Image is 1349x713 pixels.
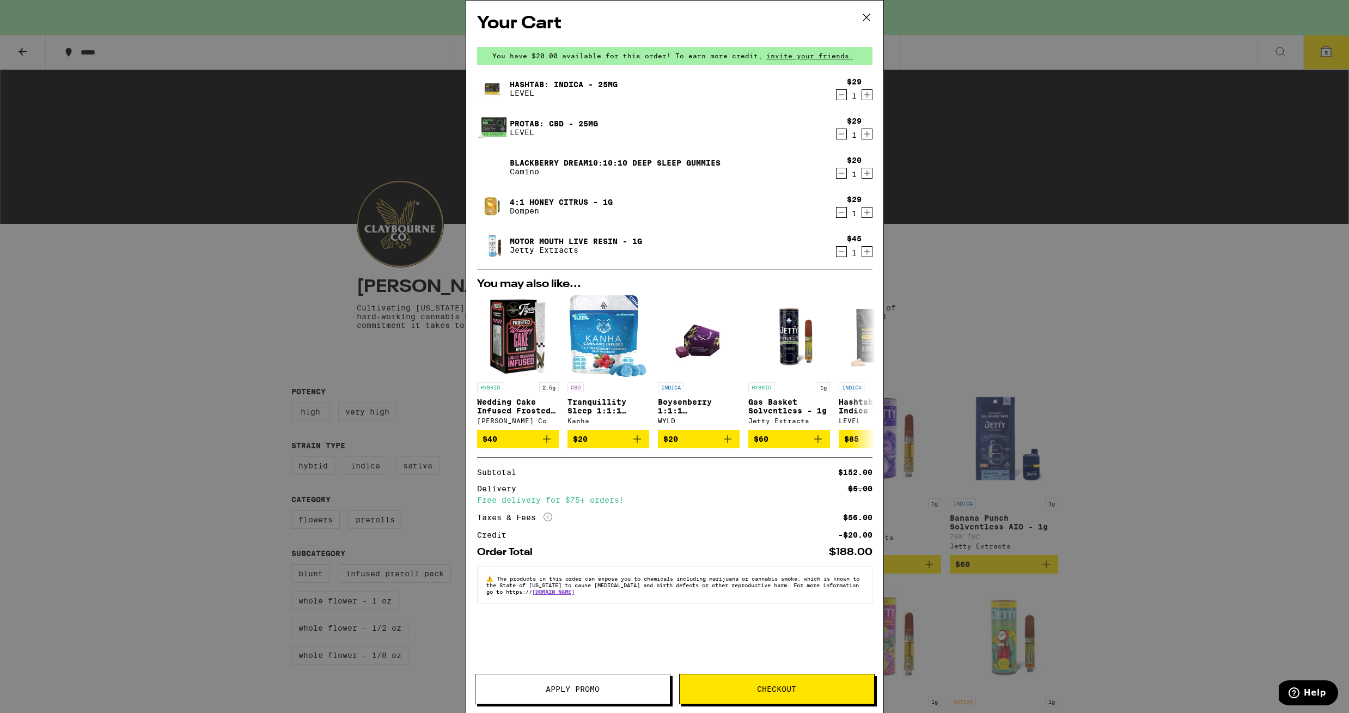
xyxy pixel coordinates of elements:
[477,417,559,424] div: [PERSON_NAME] Co.
[486,575,859,595] span: The products in this order can expose you to chemicals including marijuana or cannabis smoke, whi...
[539,382,559,392] p: 2.5g
[679,674,875,704] button: Checkout
[510,80,618,89] a: Hashtab: Indica - 25mg
[839,417,920,424] div: LEVEL
[836,207,847,218] button: Decrement
[847,117,862,125] div: $29
[567,398,649,415] p: Tranquillity Sleep 1:1:1 CBN:CBG Gummies
[658,398,740,415] p: Boysenberry 1:1:1 THC:CBD:CBN Gummies
[477,191,508,222] img: 4:1 Honey Citrus - 1g
[477,547,540,557] div: Order Total
[477,382,503,392] p: HYBRID
[748,295,830,377] img: Jetty Extracts - Gas Basket Solventless - 1g
[748,430,830,448] button: Add to bag
[477,398,559,415] p: Wedding Cake Infused Frosted Flyers 5-Pack - 2.5g
[844,435,859,443] span: $85
[486,575,497,582] span: ⚠️
[847,248,862,257] div: 1
[573,435,588,443] span: $20
[567,417,649,424] div: Kanha
[836,129,847,139] button: Decrement
[847,77,862,86] div: $29
[748,382,774,392] p: HYBRID
[757,685,796,693] span: Checkout
[839,430,920,448] button: Add to bag
[510,206,613,215] p: Dompen
[510,237,642,246] a: Motor Mouth Live Resin - 1g
[570,295,646,377] img: Kanha - Tranquillity Sleep 1:1:1 CBN:CBG Gummies
[762,52,857,59] span: invite your friends.
[532,588,575,595] a: [DOMAIN_NAME]
[862,89,872,100] button: Increment
[829,547,872,557] div: $188.00
[669,295,728,377] img: WYLD - Boysenberry 1:1:1 THC:CBD:CBN Gummies
[847,131,862,139] div: 1
[477,11,872,36] h2: Your Cart
[567,295,649,430] a: Open page for Tranquillity Sleep 1:1:1 CBN:CBG Gummies from Kanha
[567,382,584,392] p: CBD
[839,382,865,392] p: INDICA
[847,195,862,204] div: $29
[510,89,618,97] p: LEVEL
[836,246,847,257] button: Decrement
[477,152,508,182] img: Blackberry Dream10:10:10 Deep Sleep Gummies
[663,435,678,443] span: $20
[477,230,508,261] img: Motor Mouth Live Resin - 1g
[510,198,613,206] a: 4:1 Honey Citrus - 1g
[546,685,600,693] span: Apply Promo
[477,295,559,430] a: Open page for Wedding Cake Infused Frosted Flyers 5-Pack - 2.5g from Claybourne Co.
[839,295,920,430] a: Open page for Hashtab 100: Indica - 100mg from LEVEL
[510,128,598,137] p: LEVEL
[1279,680,1338,708] iframe: Opens a widget where you can find more information
[838,531,872,539] div: -$20.00
[862,168,872,179] button: Increment
[843,514,872,521] div: $56.00
[510,246,642,254] p: Jetty Extracts
[862,129,872,139] button: Increment
[477,468,524,476] div: Subtotal
[847,170,862,179] div: 1
[748,295,830,430] a: Open page for Gas Basket Solventless - 1g from Jetty Extracts
[838,468,872,476] div: $152.00
[836,89,847,100] button: Decrement
[477,295,559,377] img: Claybourne Co. - Wedding Cake Infused Frosted Flyers 5-Pack - 2.5g
[839,398,920,415] p: Hashtab 100: Indica - 100mg
[477,74,508,104] img: Hashtab: Indica - 25mg
[658,295,740,430] a: Open page for Boysenberry 1:1:1 THC:CBD:CBN Gummies from WYLD
[475,674,670,704] button: Apply Promo
[477,485,524,492] div: Delivery
[477,113,508,143] img: Protab: CBD - 25mg
[658,382,684,392] p: INDICA
[477,531,514,539] div: Credit
[817,382,830,392] p: 1g
[748,398,830,415] p: Gas Basket Solventless - 1g
[510,167,721,176] p: Camino
[862,207,872,218] button: Increment
[510,119,598,128] a: Protab: CBD - 25mg
[658,430,740,448] button: Add to bag
[862,246,872,257] button: Increment
[754,435,768,443] span: $60
[567,430,649,448] button: Add to bag
[483,435,497,443] span: $40
[477,496,872,504] div: Free delivery for $75+ orders!
[510,159,721,167] a: Blackberry Dream10:10:10 Deep Sleep Gummies
[848,485,872,492] div: $5.00
[658,417,740,424] div: WYLD
[477,47,872,65] div: You have $20.00 available for this order! To earn more credit,invite your friends.
[477,430,559,448] button: Add to bag
[847,92,862,100] div: 1
[839,295,920,377] img: LEVEL - Hashtab 100: Indica - 100mg
[477,279,872,290] h2: You may also like...
[477,513,552,522] div: Taxes & Fees
[836,168,847,179] button: Decrement
[492,52,762,59] span: You have $20.00 available for this order! To earn more credit,
[847,234,862,243] div: $45
[847,156,862,164] div: $20
[847,209,862,218] div: 1
[748,417,830,424] div: Jetty Extracts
